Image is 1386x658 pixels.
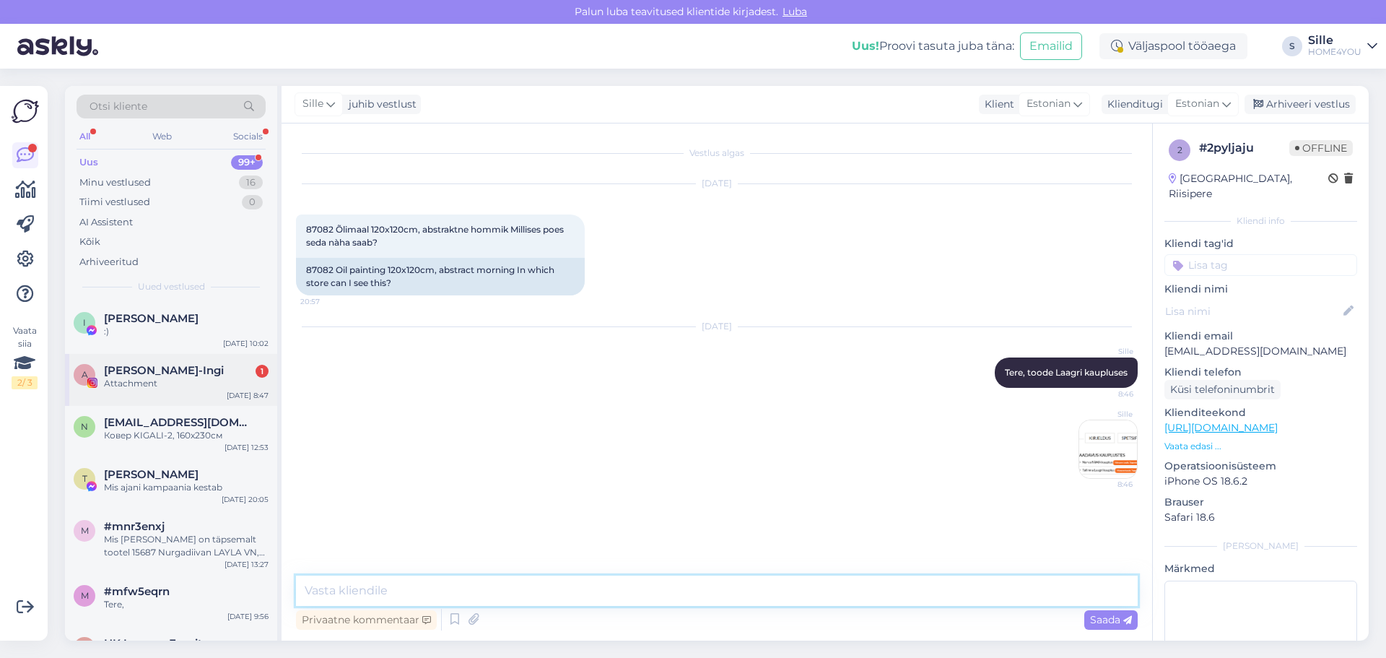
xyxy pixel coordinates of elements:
[1099,33,1247,59] div: Väljaspool tööaega
[1164,380,1281,399] div: Küsi telefoninumbrit
[1079,346,1133,357] span: Sille
[104,481,269,494] div: Mis ajani kampaania kestab
[296,610,437,630] div: Privaatne kommentaar
[82,369,88,380] span: A
[1164,459,1357,474] p: Operatsioonisüsteem
[1164,254,1357,276] input: Lisa tag
[302,96,323,112] span: Sille
[1164,561,1357,576] p: Märkmed
[227,611,269,622] div: [DATE] 9:56
[138,280,205,293] span: Uued vestlused
[979,97,1014,112] div: Klient
[1005,367,1128,378] span: Tere, toode Laagri kaupluses
[104,598,269,611] div: Tere,
[1164,215,1357,228] div: Kliendi info
[1308,35,1361,46] div: Sille
[1164,282,1357,297] p: Kliendi nimi
[83,317,86,328] span: I
[1169,171,1328,202] div: [GEOGRAPHIC_DATA], Riisipere
[231,155,263,170] div: 99+
[1308,46,1361,58] div: HOME4YOU
[1164,440,1357,453] p: Vaata edasi ...
[104,429,269,442] div: Ковер KIGALI-2, 160x230см
[12,98,39,125] img: Askly Logo
[82,473,87,484] span: T
[1164,474,1357,489] p: iPhone OS 18.6.2
[1027,96,1071,112] span: Estonian
[1164,329,1357,344] p: Kliendi email
[296,258,585,295] div: 87082 Oil painting 120x120cm, abstract morning In which store can I see this?
[12,324,38,389] div: Vaata siia
[104,312,199,325] span: Ivar Lõhmus
[12,376,38,389] div: 2 / 3
[852,38,1014,55] div: Proovi tasuta juba täna:
[1164,510,1357,525] p: Safari 18.6
[149,127,175,146] div: Web
[1175,96,1219,112] span: Estonian
[77,127,93,146] div: All
[306,224,566,248] span: 87082 Õlimaal 120x120cm, abstraktne hommik Millises poes seda nàha saab?
[1164,540,1357,553] div: [PERSON_NAME]
[296,320,1138,333] div: [DATE]
[81,421,88,432] span: N
[230,127,266,146] div: Socials
[1164,405,1357,420] p: Klienditeekond
[79,235,100,249] div: Kõik
[1079,420,1137,478] img: Attachment
[300,296,354,307] span: 20:57
[104,468,199,481] span: Tiina Kurvits
[104,585,170,598] span: #mfw5eqrn
[1199,139,1289,157] div: # 2pyljaju
[1308,35,1377,58] a: SilleHOME4YOU
[1079,389,1133,399] span: 8:46
[104,377,269,390] div: Attachment
[81,525,89,536] span: m
[778,5,811,18] span: Luba
[1164,495,1357,510] p: Brauser
[81,590,89,601] span: m
[104,533,269,559] div: Mis [PERSON_NAME] on täpsemalt tootel 15687 Nurgadiivan LAYLA VN, hallikasroosa?
[1245,95,1356,114] div: Arhiveeri vestlus
[79,255,139,269] div: Arhiveeritud
[1090,613,1132,626] span: Saada
[79,195,150,209] div: Tiimi vestlused
[104,637,240,650] span: HK Leeway Furniture co.
[1078,409,1133,420] span: Sille
[852,39,879,53] b: Uus!
[1020,33,1082,60] button: Emailid
[1282,36,1302,56] div: S
[1165,303,1341,319] input: Lisa nimi
[296,147,1138,160] div: Vestlus algas
[222,494,269,505] div: [DATE] 20:05
[239,176,263,190] div: 16
[1164,421,1278,434] a: [URL][DOMAIN_NAME]
[104,364,224,377] span: Annye Rooväli-Ingi
[1102,97,1163,112] div: Klienditugi
[1177,144,1182,155] span: 2
[296,177,1138,190] div: [DATE]
[79,215,133,230] div: AI Assistent
[104,325,269,338] div: :)
[242,195,263,209] div: 0
[1078,479,1133,490] span: 8:46
[1164,236,1357,251] p: Kliendi tag'id
[1289,140,1353,156] span: Offline
[225,559,269,570] div: [DATE] 13:27
[104,520,165,533] span: #mnr3enxj
[225,442,269,453] div: [DATE] 12:53
[343,97,417,112] div: juhib vestlust
[79,176,151,190] div: Minu vestlused
[79,155,98,170] div: Uus
[1164,365,1357,380] p: Kliendi telefon
[1164,344,1357,359] p: [EMAIL_ADDRESS][DOMAIN_NAME]
[104,416,254,429] span: Nata_29@inbox.ru
[227,390,269,401] div: [DATE] 8:47
[223,338,269,349] div: [DATE] 10:02
[256,365,269,378] div: 1
[90,99,147,114] span: Otsi kliente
